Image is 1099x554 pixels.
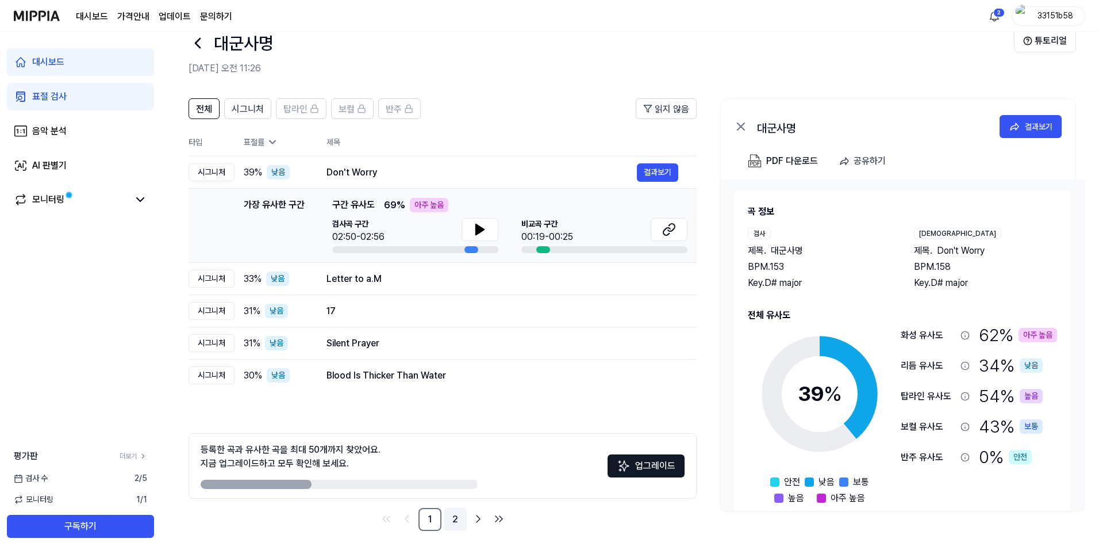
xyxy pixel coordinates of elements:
span: 전체 [196,102,212,116]
button: 읽지 않음 [636,98,697,119]
div: 낮음 [267,368,290,383]
button: 보컬 [331,98,374,119]
div: AI 판별기 [32,159,67,173]
div: 시그니처 [189,366,235,384]
a: 더보기 [120,451,147,461]
div: 낮음 [265,304,288,318]
div: 표절률 [244,136,308,148]
button: PDF 다운로드 [746,150,820,173]
button: 결과보기 [1000,115,1062,138]
div: 대시보드 [32,55,64,69]
div: 대군사명 [757,120,987,133]
a: 1 [418,508,441,531]
div: 표절 검사 [32,90,67,104]
div: 가장 유사한 구간 [244,198,305,253]
h2: 전체 유사도 [748,308,1057,322]
span: 31 % [244,304,260,318]
div: 안전 [1009,450,1032,464]
div: 결과보기 [1025,120,1052,133]
div: BPM. 158 [914,260,1057,274]
div: 아주 높음 [410,198,448,212]
button: 탑라인 [276,98,326,119]
div: 43 % [979,414,1043,440]
th: 제목 [326,128,697,156]
span: 아주 높음 [831,491,865,505]
div: 시그니처 [189,270,235,288]
span: 비교곡 구간 [521,218,573,230]
button: 튜토리얼 [1014,29,1076,52]
img: PDF Download [748,154,762,168]
div: 높음 [1020,389,1043,403]
a: Go to first page [377,510,395,528]
a: 대시보드 [76,10,108,24]
div: 17 [326,304,678,318]
span: % [824,381,842,406]
button: 업그레이드 [608,454,685,477]
span: 탑라인 [283,102,308,116]
span: 31 % [244,337,260,350]
span: Don't Worry [937,244,985,258]
div: 34 % [979,353,1043,379]
a: 모니터링 [14,193,129,207]
button: profile33151b58 [1012,6,1085,26]
a: 가격안내 [117,10,149,24]
div: Don't Worry [326,166,637,179]
div: 등록한 곡과 유사한 곡을 최대 50개까지 찾았어요. 지금 업그레이드하고 모두 확인해 보세요. [201,443,381,471]
a: 표절 검사 [7,83,154,110]
div: 공유하기 [854,154,886,169]
span: 구간 유사도 [332,198,375,212]
span: 69 % [384,198,405,212]
span: 검사 수 [14,472,48,484]
span: 평가판 [14,449,38,463]
a: Go to next page [469,510,487,528]
div: 낮음 [267,165,290,179]
span: 시그니처 [232,102,264,116]
button: 반주 [378,98,421,119]
div: 낮음 [266,272,289,286]
img: Sparkles [617,459,631,473]
a: 2 [444,508,467,531]
button: 결과보기 [637,163,678,182]
button: 전체 [189,98,220,119]
div: Blood Is Thicker Than Water [326,369,678,383]
div: 낮음 [1020,358,1043,373]
a: AI 판별기 [7,152,154,179]
div: 모니터링 [32,193,64,207]
div: 62 % [979,322,1057,348]
span: 낮음 [819,475,835,489]
span: 보컬 [339,102,355,116]
span: 모니터링 [14,494,53,506]
div: 화성 유사도 [901,328,956,342]
div: 02:50-02:56 [332,230,385,244]
button: 알림2 [985,7,1004,25]
div: 시그니처 [189,163,235,181]
div: PDF 다운로드 [766,154,818,169]
nav: pagination [189,508,697,531]
a: Go to previous page [398,510,416,528]
div: 시그니처 [189,334,235,352]
div: Key. D# major [914,276,1057,290]
a: 대시보드 [7,48,154,76]
a: 문의하기 [200,10,232,24]
button: 공유하기 [834,150,895,173]
span: 제목 . [914,244,932,258]
span: 안전 [784,475,800,489]
button: 구독하기 [7,515,154,538]
div: 시그니처 [189,302,235,320]
span: 2 / 5 [135,472,147,484]
a: 곡 정보검사제목.대군사명BPM.153Key.D# major[DEMOGRAPHIC_DATA]제목.Don't WorryBPM.158Key.D# major전체 유사도39%안전낮음보... [720,179,1085,511]
span: 보통 [853,475,869,489]
div: 음악 분석 [32,124,67,138]
div: 아주 높음 [1019,328,1057,342]
h2: 곡 정보 [748,205,1057,219]
div: 39 [798,379,842,410]
div: BPM. 153 [748,260,891,274]
div: Silent Prayer [326,337,678,350]
img: Help [1023,36,1032,45]
h2: [DATE] 오전 11:26 [189,62,1014,75]
div: 33151b58 [1033,9,1078,22]
span: 반주 [386,102,402,116]
span: 대군사명 [771,244,803,258]
span: 제목 . [748,244,766,258]
div: 검사 [748,228,771,239]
